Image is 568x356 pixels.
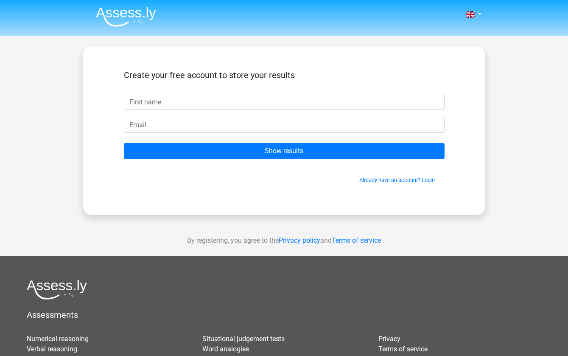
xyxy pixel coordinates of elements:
[124,117,445,133] input: Email
[27,345,77,353] a: Verbal reasoning
[378,345,428,353] a: Terms of service
[124,70,445,80] h5: Create your free account to store your results
[124,94,445,110] input: First name
[27,280,87,300] img: Assessly logo
[332,236,381,244] a: Terms of service
[202,345,249,353] a: Word analogies
[202,335,285,343] a: Situational judgement tests
[27,310,541,320] h5: Assessments
[359,177,435,183] a: Already have an account? Login
[378,335,400,343] a: Privacy
[124,143,445,159] input: Show results
[27,335,89,343] a: Numerical reasoning
[279,236,320,244] a: Privacy policy
[96,7,156,27] img: Assessly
